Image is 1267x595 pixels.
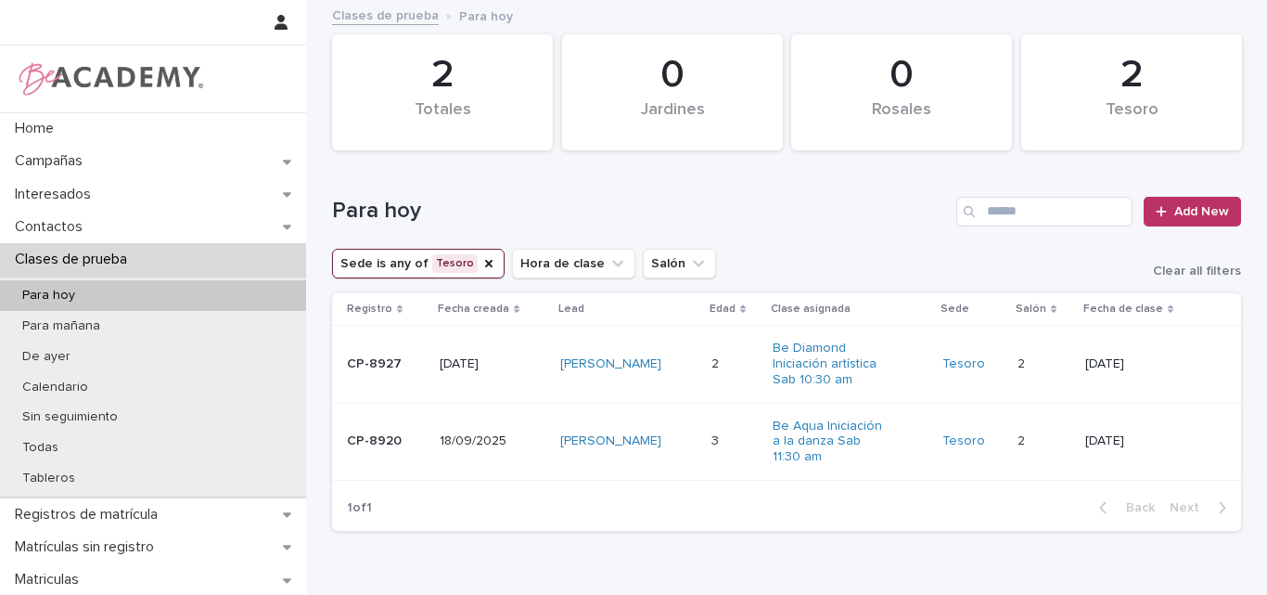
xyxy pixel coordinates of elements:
[711,353,723,372] p: 2
[941,299,969,319] p: Sede
[347,356,425,372] p: CP-8927
[7,506,173,524] p: Registros de matrícula
[7,571,94,589] p: Matriculas
[956,197,1133,226] input: Search
[1138,265,1241,278] button: Clear all filters
[1115,501,1155,514] span: Back
[7,409,133,425] p: Sin seguimiento
[15,60,205,97] img: WPrjXfSUmiLcdUfaYY4Q
[1174,205,1229,218] span: Add New
[7,538,169,556] p: Matrículas sin registro
[1162,499,1241,516] button: Next
[7,152,97,170] p: Campañas
[440,356,545,372] p: [DATE]
[1084,499,1162,516] button: Back
[558,299,584,319] p: Lead
[594,52,751,98] div: 0
[459,5,513,25] p: Para hoy
[643,249,716,278] button: Salón
[823,52,980,98] div: 0
[710,299,736,319] p: Edad
[711,430,723,449] p: 3
[560,433,661,449] a: [PERSON_NAME]
[942,433,985,449] a: Tesoro
[7,318,115,334] p: Para mañana
[1017,353,1029,372] p: 2
[7,251,142,268] p: Clases de prueba
[560,356,661,372] a: [PERSON_NAME]
[1085,433,1201,449] p: [DATE]
[1083,299,1163,319] p: Fecha de clase
[1085,356,1201,372] p: [DATE]
[1053,100,1210,139] div: Tesoro
[438,299,509,319] p: Fecha creada
[1144,197,1241,226] a: Add New
[332,4,439,25] a: Clases de prueba
[773,341,889,387] a: Be Diamond Iniciación artística Sab 10:30 am
[771,299,851,319] p: Clase asignada
[7,120,69,137] p: Home
[364,100,521,139] div: Totales
[7,471,90,486] p: Tableros
[7,186,106,203] p: Interesados
[7,380,103,395] p: Calendario
[7,440,73,456] p: Todas
[1053,52,1210,98] div: 2
[823,100,980,139] div: Rosales
[332,403,1241,480] tr: CP-892018/09/2025[PERSON_NAME] 33 Be Aqua Iniciación a la danza Sab 11:30 am Tesoro 22 [DATE]
[1170,501,1210,514] span: Next
[347,299,392,319] p: Registro
[332,485,387,531] p: 1 of 1
[1017,430,1029,449] p: 2
[7,349,85,365] p: De ayer
[332,326,1241,403] tr: CP-8927[DATE][PERSON_NAME] 22 Be Diamond Iniciación artística Sab 10:30 am Tesoro 22 [DATE]
[512,249,635,278] button: Hora de clase
[332,249,505,278] button: Sede
[364,52,521,98] div: 2
[1016,299,1046,319] p: Salón
[7,288,90,304] p: Para hoy
[7,218,97,236] p: Contactos
[773,419,889,465] a: Be Aqua Iniciación a la danza Sab 11:30 am
[347,433,425,449] p: CP-8920
[594,100,751,139] div: Jardines
[1153,265,1241,278] span: Clear all filters
[440,433,545,449] p: 18/09/2025
[332,198,949,225] h1: Para hoy
[942,356,985,372] a: Tesoro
